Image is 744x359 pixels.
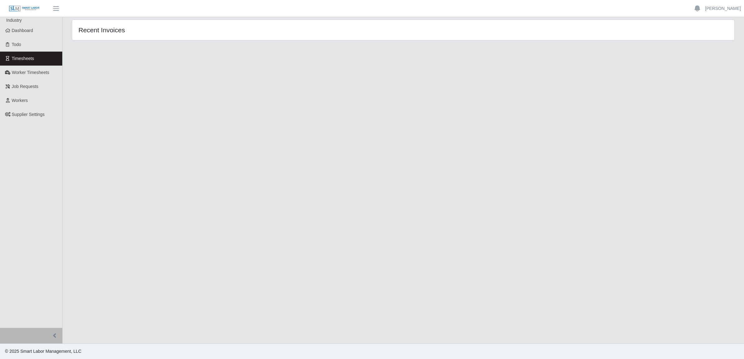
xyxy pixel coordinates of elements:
span: Timesheets [12,56,34,61]
span: Supplier Settings [12,112,45,117]
h4: Recent Invoices [78,26,344,34]
a: [PERSON_NAME] [705,5,741,12]
span: © 2025 Smart Labor Management, LLC [5,349,81,354]
span: Dashboard [12,28,33,33]
span: Job Requests [12,84,39,89]
span: Worker Timesheets [12,70,49,75]
span: Industry [6,18,22,23]
span: Workers [12,98,28,103]
img: SLM Logo [9,5,40,12]
span: Todo [12,42,21,47]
